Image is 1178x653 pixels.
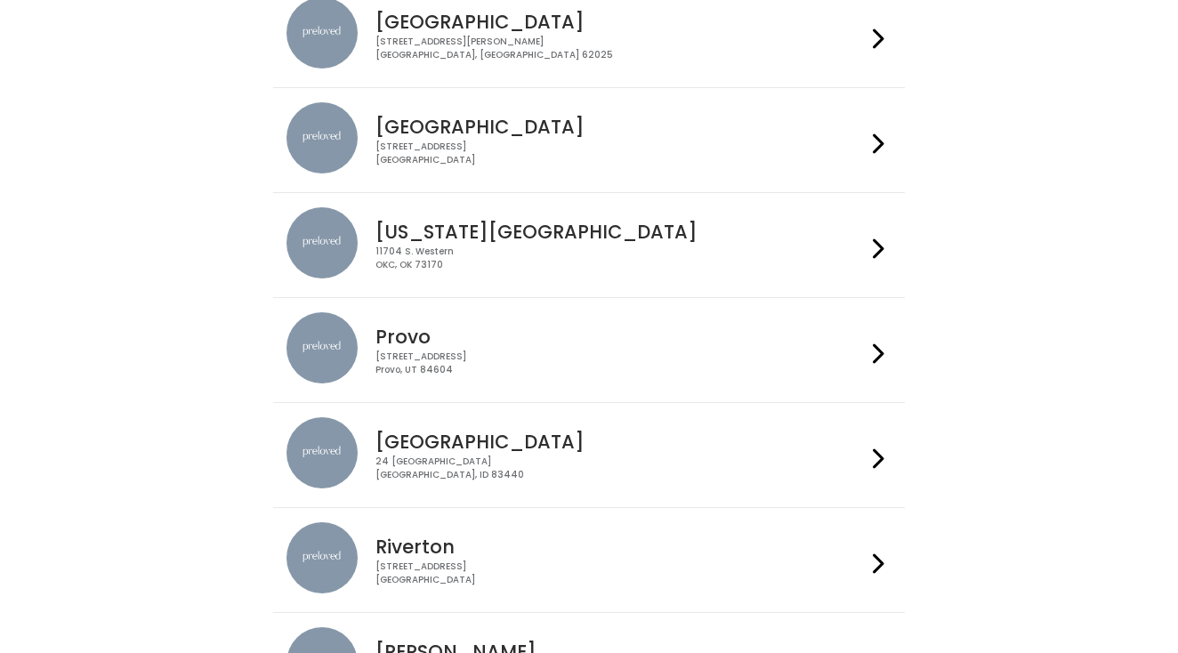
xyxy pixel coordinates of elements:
h4: Riverton [375,536,865,557]
a: preloved location Riverton [STREET_ADDRESS][GEOGRAPHIC_DATA] [286,522,891,598]
h4: Provo [375,326,865,347]
h4: [GEOGRAPHIC_DATA] [375,431,865,452]
a: preloved location Provo [STREET_ADDRESS]Provo, UT 84604 [286,312,891,388]
a: preloved location [GEOGRAPHIC_DATA] 24 [GEOGRAPHIC_DATA][GEOGRAPHIC_DATA], ID 83440 [286,417,891,493]
img: preloved location [286,207,358,278]
div: 24 [GEOGRAPHIC_DATA] [GEOGRAPHIC_DATA], ID 83440 [375,455,865,481]
div: 11704 S. Western OKC, OK 73170 [375,246,865,271]
div: [STREET_ADDRESS] Provo, UT 84604 [375,351,865,376]
div: [STREET_ADDRESS][PERSON_NAME] [GEOGRAPHIC_DATA], [GEOGRAPHIC_DATA] 62025 [375,36,865,61]
div: [STREET_ADDRESS] [GEOGRAPHIC_DATA] [375,560,865,586]
img: preloved location [286,417,358,488]
div: [STREET_ADDRESS] [GEOGRAPHIC_DATA] [375,141,865,166]
a: preloved location [US_STATE][GEOGRAPHIC_DATA] 11704 S. WesternOKC, OK 73170 [286,207,891,283]
h4: [GEOGRAPHIC_DATA] [375,117,865,137]
img: preloved location [286,312,358,383]
h4: [GEOGRAPHIC_DATA] [375,12,865,32]
a: preloved location [GEOGRAPHIC_DATA] [STREET_ADDRESS][GEOGRAPHIC_DATA] [286,102,891,178]
img: preloved location [286,522,358,593]
img: preloved location [286,102,358,173]
h4: [US_STATE][GEOGRAPHIC_DATA] [375,222,865,242]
